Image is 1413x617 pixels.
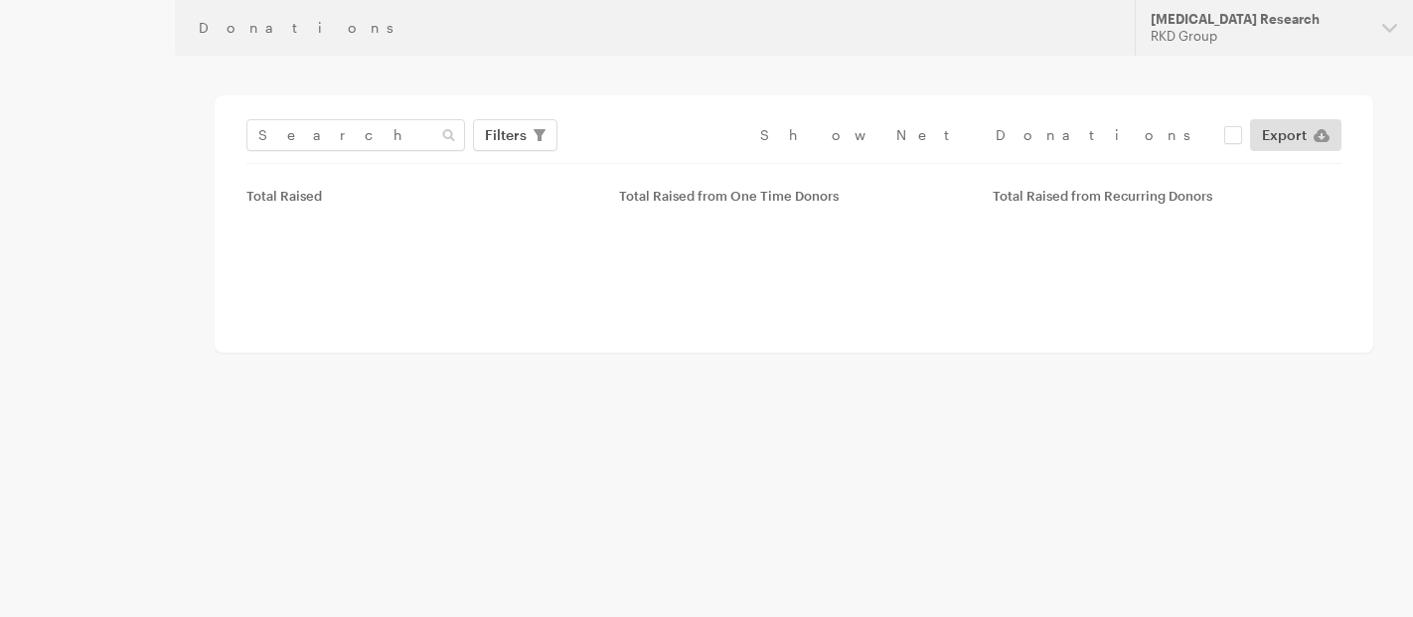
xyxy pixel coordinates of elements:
div: Total Raised [246,188,595,204]
div: Total Raised from One Time Donors [619,188,968,204]
div: Total Raised from Recurring Donors [993,188,1341,204]
a: Export [1250,119,1341,151]
div: [MEDICAL_DATA] Research [1151,11,1366,28]
div: RKD Group [1151,28,1366,45]
span: Filters [485,123,527,147]
span: Export [1262,123,1307,147]
input: Search Name & Email [246,119,465,151]
button: Filters [473,119,557,151]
